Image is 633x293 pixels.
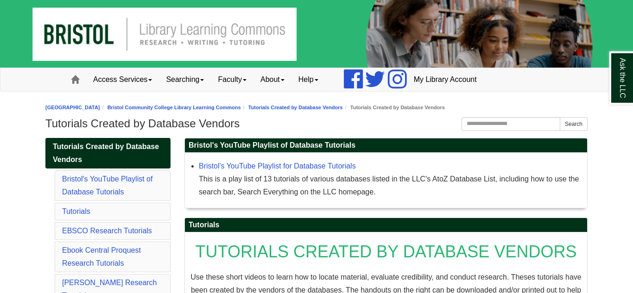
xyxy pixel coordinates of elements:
span: TUTORIALS CREATED BY DATABASE VENDORS [196,242,577,261]
a: About [253,68,291,91]
nav: breadcrumb [45,103,588,112]
h2: Bristol's YouTube Playlist of Database Tutorials [185,138,587,153]
a: Access Services [86,68,159,91]
a: My Library Account [407,68,484,91]
h2: Tutorials [185,218,587,232]
a: EBSCO Research Tutorials [62,227,152,235]
a: Bristol's YouTube Playlist for Database Tutorials [199,162,356,170]
button: Search [560,117,588,131]
span: Tutorials Created by Database Vendors [53,143,159,163]
a: Tutorials Created by Database Vendors [45,138,171,168]
a: [GEOGRAPHIC_DATA] [45,105,100,110]
a: Tutorials Created by Database Vendors [248,105,343,110]
a: Faculty [211,68,253,91]
a: Searching [159,68,211,91]
a: Help [291,68,325,91]
h1: Tutorials Created by Database Vendors [45,117,588,130]
a: Ebook Central Proquest Research Tutorials [62,246,141,267]
div: This is a play list of 13 tutorials of various databases listed in the LLC's AtoZ Database List, ... [199,173,582,199]
li: Tutorials Created by Database Vendors [343,103,445,112]
a: Tutorials [62,207,90,215]
a: Bristol's YouTube Playlist of Database Tutorials [62,175,152,196]
a: Bristol Community College Library Learning Commons [108,105,241,110]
